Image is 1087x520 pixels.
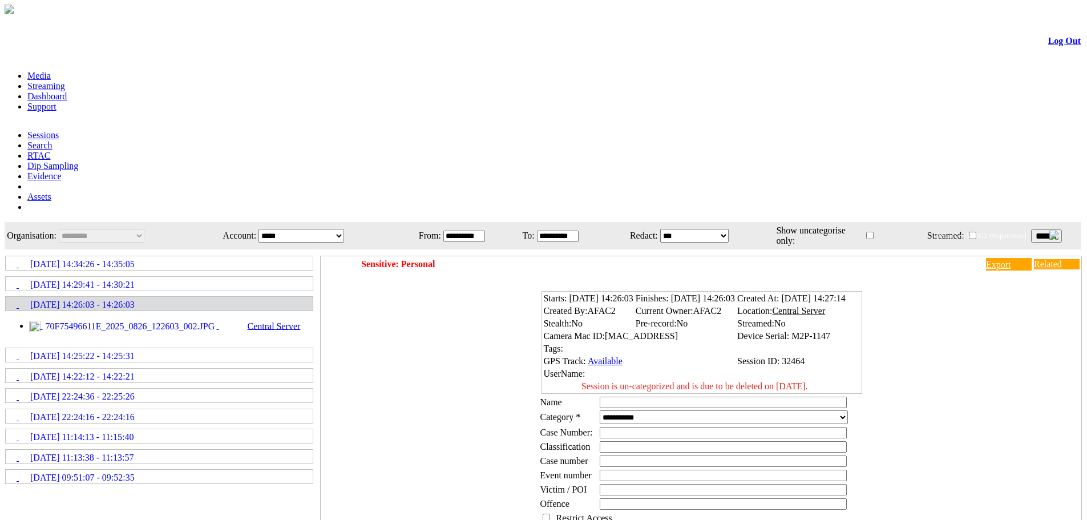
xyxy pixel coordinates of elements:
span: [DATE] 14:22:12 - 14:22:21 [30,372,135,382]
span: Starts: [544,293,567,303]
a: Support [27,102,56,111]
a: [DATE] 14:26:03 - 14:26:03 [6,297,312,310]
span: [DATE] 22:24:36 - 22:25:26 [30,392,135,402]
a: Export [986,258,1032,271]
a: [DATE] 11:14:13 - 11:15:40 [6,430,312,442]
span: UserName: [544,369,585,378]
span: Victim / POI [540,485,587,494]
a: Available [588,356,623,366]
img: image24.svg [29,321,41,332]
span: [DATE] 14:26:03 - 14:26:03 [30,300,135,310]
td: Account: [201,223,257,248]
span: Classification [540,442,591,452]
label: Category * [540,412,581,422]
a: [DATE] 14:22:12 - 14:22:21 [6,369,312,382]
span: Session ID: [737,356,779,366]
span: [DATE] 14:26:03 [569,293,633,303]
span: Device Serial: [737,331,789,341]
td: Created By: [543,305,634,317]
span: M2P-1147 [791,331,830,341]
span: [DATE] 11:14:13 - 11:15:40 [30,432,134,442]
span: Finishes: [636,293,669,303]
a: RTAC [27,151,50,160]
span: No [571,319,583,328]
span: [DATE] 14:29:41 - 14:30:21 [30,280,135,290]
td: Location: [737,305,846,317]
span: Case Number: [540,428,593,438]
a: 70F75496611E_2025_0826_122603_002.JPG Central Server [29,321,306,330]
span: Tags: [544,344,563,353]
span: Created At: [737,293,779,303]
span: [DATE] 14:34:26 - 14:35:05 [30,259,135,269]
span: No [677,319,688,328]
span: GPS Track: [544,356,586,366]
span: [DATE] 14:27:14 [781,293,845,303]
span: AFAC2 [587,306,616,316]
td: Camera Mac ID: [543,330,736,342]
td: To: [514,223,535,248]
span: Central Server [772,306,825,316]
span: Welcome, AFAC2 (Supervisor) [934,231,1027,240]
span: Central Server [219,321,306,331]
a: Log Out [1048,36,1081,46]
a: Media [27,71,51,80]
img: arrow-3.png [5,5,14,14]
span: [DATE] 14:26:03 [671,293,735,303]
span: Session is un-categorized and is due to be deleted on [DATE]. [581,381,808,391]
a: [DATE] 14:34:26 - 14:35:05 [6,257,312,269]
a: Evidence [27,171,62,181]
a: [DATE] 09:51:07 - 09:52:35 [6,470,312,483]
td: From: [403,223,442,248]
span: [DATE] 11:13:38 - 11:13:57 [30,453,134,463]
span: 70F75496611E_2025_0826_122603_002.JPG [43,321,217,332]
td: Redact: [607,223,658,248]
span: [DATE] 22:24:16 - 22:24:16 [30,412,135,422]
span: Event number [540,470,592,480]
a: [DATE] 14:29:41 - 14:30:21 [6,277,312,290]
span: Case number [540,456,588,466]
td: Current Owner: [635,305,736,317]
a: Assets [27,192,51,201]
span: [DATE] 09:51:07 - 09:52:35 [30,473,135,483]
td: Streamed: [737,318,846,329]
span: No [774,319,786,328]
a: Search [27,140,52,150]
a: Streaming [27,81,65,91]
td: Sensitive: Personal [361,257,945,271]
td: Organisation: [6,223,57,248]
a: [DATE] 14:25:22 - 14:25:31 [6,349,312,361]
span: Streamed: [927,231,964,240]
span: [DATE] 14:25:22 - 14:25:31 [30,351,135,361]
a: Related [1034,259,1080,269]
img: bell24.png [1049,231,1058,240]
span: 32464 [782,356,805,366]
a: Dip Sampling [27,161,78,171]
span: [MAC_ADDRESS] [605,331,678,341]
a: [DATE] 22:24:36 - 22:25:26 [6,389,312,402]
span: AFAC2 [693,306,722,316]
td: Stealth: [543,318,634,329]
td: Pre-record: [635,318,736,329]
a: [DATE] 11:13:38 - 11:13:57 [6,450,312,463]
span: Show uncategorise only: [776,225,845,245]
span: Offence [540,499,569,509]
a: Sessions [27,130,59,140]
a: [DATE] 22:24:16 - 22:24:16 [6,410,312,422]
a: Dashboard [27,91,67,101]
label: Name [540,397,562,407]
